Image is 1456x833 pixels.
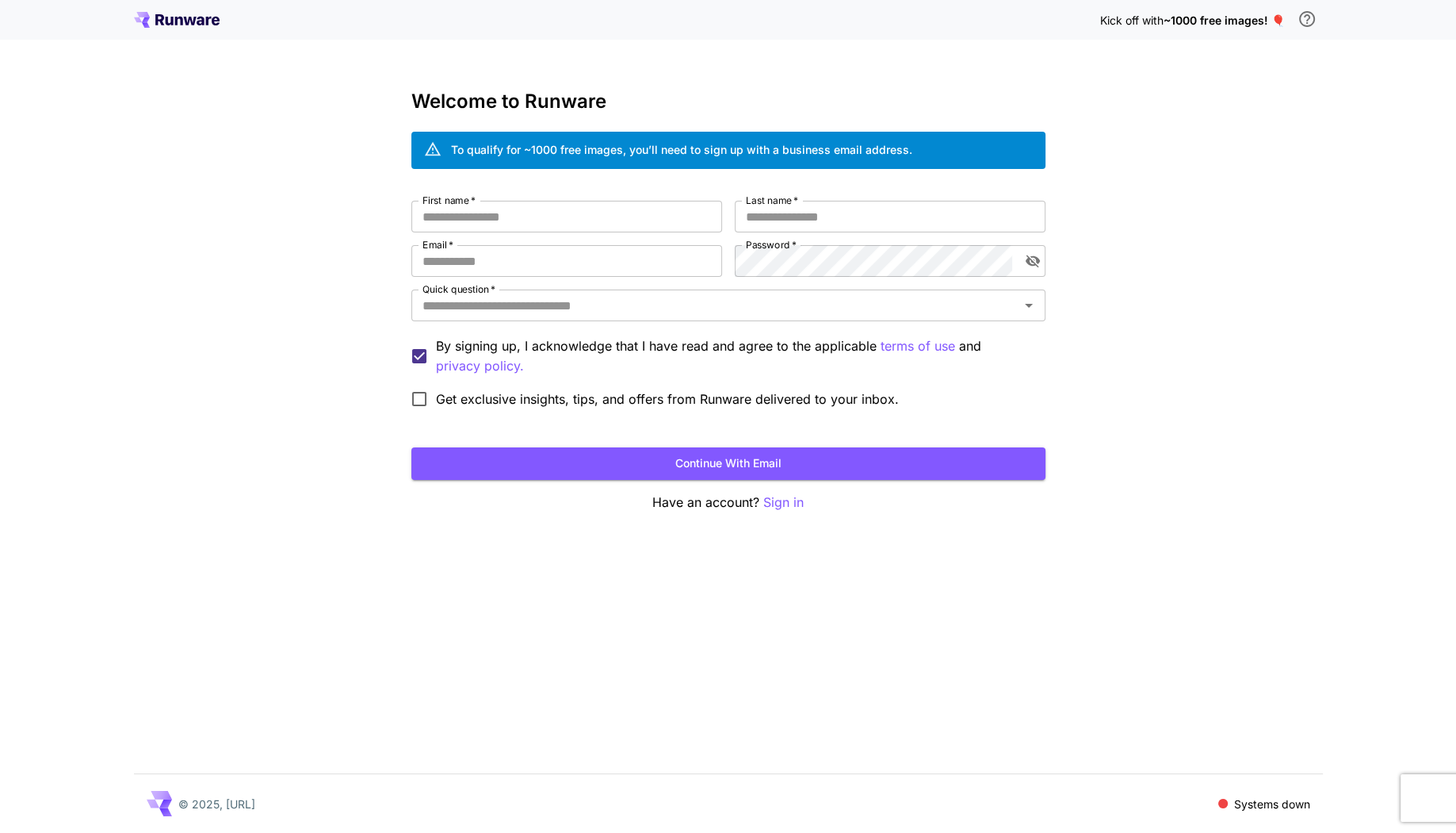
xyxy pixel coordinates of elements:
[1018,247,1047,275] button: toggle password visibility
[763,493,804,512] button: Sign in
[436,390,899,409] span: Get exclusive insights, tips, and offers from Runware delivered to your inbox.
[451,141,912,158] div: To qualify for ~1000 free images, you’ll need to sign up with a business email address.
[422,194,476,207] label: First name
[1234,796,1310,812] p: Systems down
[881,336,955,356] p: terms of use
[422,238,453,251] label: Email
[411,447,1045,480] button: Continue with email
[422,282,495,296] label: Quick question
[1164,13,1285,27] span: ~1000 free images! 🎈
[1291,3,1323,35] button: In order to qualify for free credit, you need to sign up with a business email address and click ...
[1018,294,1040,317] button: Open
[746,194,798,207] label: Last name
[436,356,524,376] button: By signing up, I acknowledge that I have read and agree to the applicable terms of use and
[881,336,955,356] button: By signing up, I acknowledge that I have read and agree to the applicable and privacy policy.
[1100,13,1164,27] span: Kick off with
[746,238,797,251] label: Password
[436,356,524,376] p: privacy policy.
[411,493,1045,512] p: Have an account?
[178,796,255,812] p: © 2025, [URL]
[411,90,1045,113] h3: Welcome to Runware
[436,336,1033,376] p: By signing up, I acknowledge that I have read and agree to the applicable and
